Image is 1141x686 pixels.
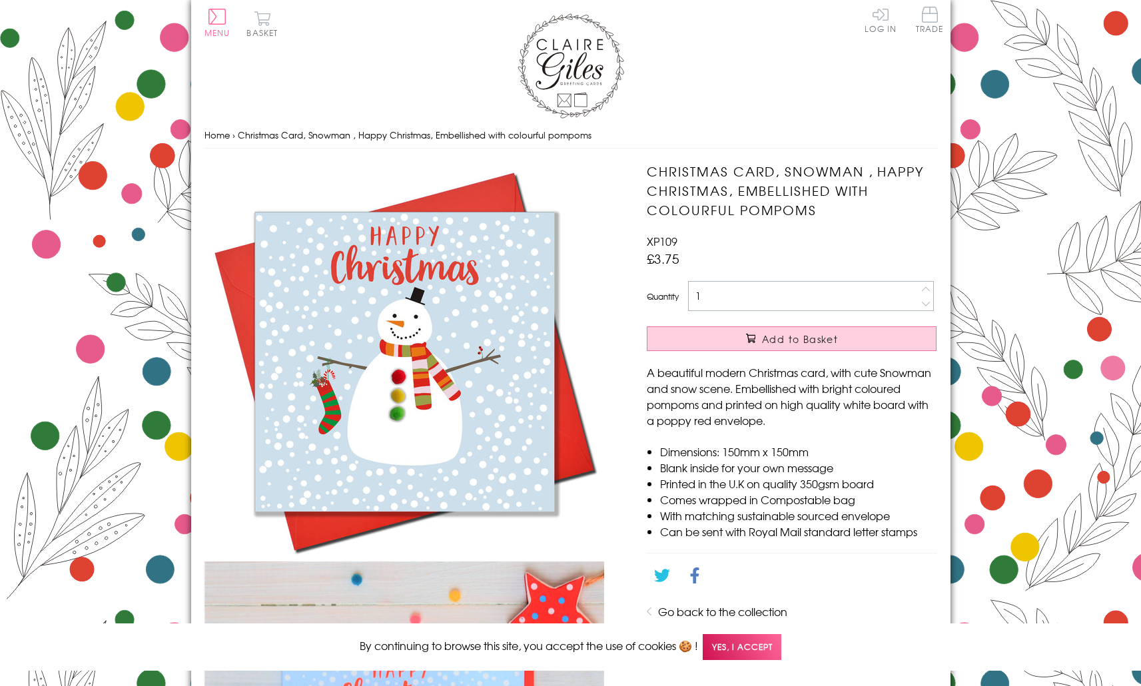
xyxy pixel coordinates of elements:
span: › [232,129,235,141]
button: Basket [244,11,281,37]
a: Trade [916,7,944,35]
li: Dimensions: 150mm x 150mm [660,444,937,460]
a: Go back to the collection [658,603,787,619]
h1: Christmas Card, Snowman , Happy Christmas, Embellished with colourful pompoms [647,162,937,219]
span: XP109 [647,233,677,249]
span: £3.75 [647,249,679,268]
li: Blank inside for your own message [660,460,937,476]
li: With matching sustainable sourced envelope [660,508,937,523]
li: Can be sent with Royal Mail standard letter stamps [660,523,937,539]
p: A beautiful modern Christmas card, with cute Snowman and snow scene. Embellished with bright colo... [647,364,937,428]
button: Add to Basket [647,326,937,351]
label: Quantity [647,290,679,302]
img: Claire Giles Greetings Cards [518,13,624,119]
span: Add to Basket [762,332,838,346]
span: Menu [204,27,230,39]
span: Trade [916,7,944,33]
a: Home [204,129,230,141]
li: Comes wrapped in Compostable bag [660,492,937,508]
span: Christmas Card, Snowman , Happy Christmas, Embellished with colourful pompoms [238,129,591,141]
a: Log In [865,7,897,33]
button: Menu [204,9,230,37]
span: Yes, I accept [703,634,781,660]
nav: breadcrumbs [204,122,937,149]
img: Christmas Card, Snowman , Happy Christmas, Embellished with colourful pompoms [204,162,604,561]
li: Printed in the U.K on quality 350gsm board [660,476,937,492]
